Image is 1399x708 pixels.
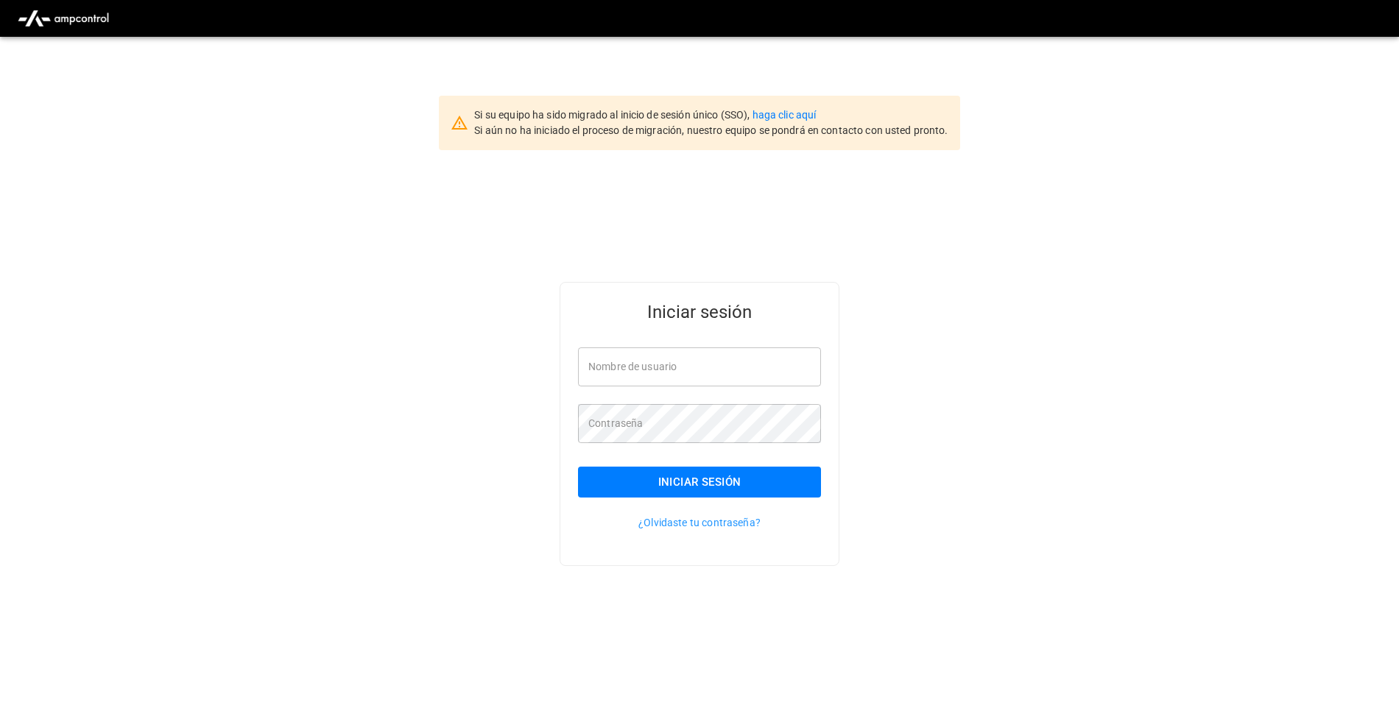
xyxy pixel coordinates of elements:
[578,467,821,498] button: Iniciar sesión
[474,109,752,121] span: Si su equipo ha sido migrado al inicio de sesión único (SSO),
[753,109,817,121] a: haga clic aquí
[578,300,821,324] h5: Iniciar sesión
[578,515,821,530] p: ¿Olvidaste tu contraseña?
[474,124,948,136] span: Si aún no ha iniciado el proceso de migración, nuestro equipo se pondrá en contacto con usted pro...
[12,4,115,32] img: ampcontrol.io logo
